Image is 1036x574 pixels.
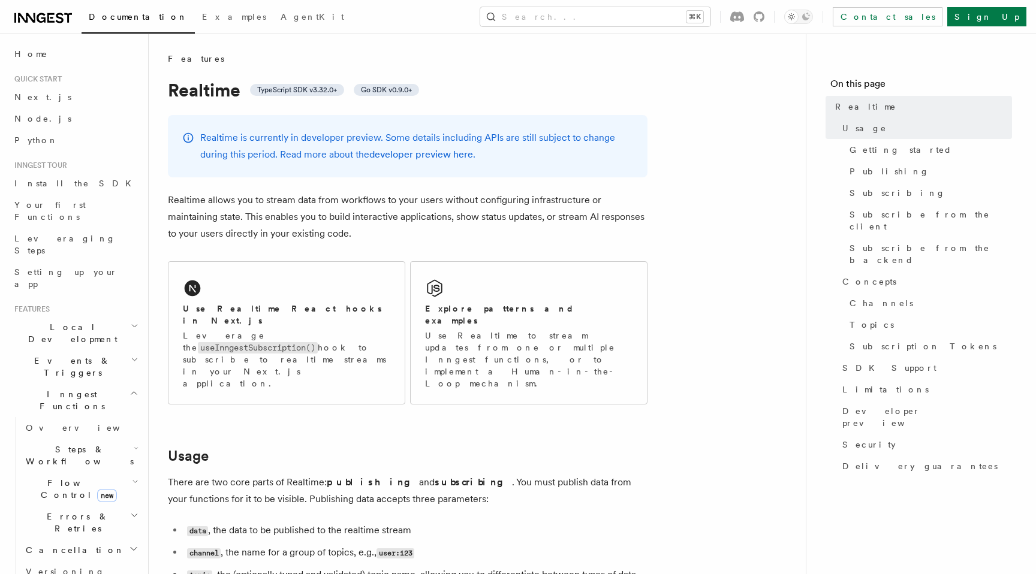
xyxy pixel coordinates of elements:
a: Usage [168,448,209,464]
a: SDK Support [838,357,1012,379]
a: Leveraging Steps [10,228,141,261]
span: Quick start [10,74,62,84]
a: Your first Functions [10,194,141,228]
span: TypeScript SDK v3.32.0+ [257,85,337,95]
a: Subscription Tokens [845,336,1012,357]
h1: Realtime [168,79,648,101]
p: Realtime allows you to stream data from workflows to your users without configuring infrastructur... [168,192,648,242]
a: developer preview here [369,149,473,160]
p: Use Realtime to stream updates from one or multiple Inngest functions, or to implement a Human-in... [425,330,633,389]
span: Next.js [14,92,71,102]
button: Toggle dark mode [784,10,813,24]
a: Security [838,434,1012,455]
a: Next.js [10,86,141,108]
span: new [97,489,117,502]
code: user:123 [377,548,414,558]
span: Leveraging Steps [14,234,116,255]
span: Getting started [850,144,952,156]
span: Home [14,48,48,60]
span: Cancellation [21,544,125,556]
span: Errors & Retries [21,510,130,534]
span: Install the SDK [14,179,138,188]
span: Overview [26,423,149,433]
h2: Explore patterns and examples [425,303,633,327]
span: Channels [850,297,913,309]
strong: publishing [327,476,419,488]
a: Topics [845,314,1012,336]
span: Security [842,439,896,451]
span: Inngest tour [10,161,67,170]
code: channel [187,548,221,558]
span: Developer preview [842,405,1012,429]
button: Errors & Retries [21,506,141,539]
button: Flow Controlnew [21,472,141,506]
a: Delivery guarantees [838,455,1012,477]
h2: Use Realtime React hooks in Next.js [183,303,390,327]
a: Use Realtime React hooks in Next.jsLeverage theuseInngestSubscription()hook to subscribe to realt... [168,261,405,404]
a: Install the SDK [10,173,141,194]
a: Publishing [845,161,1012,182]
a: Limitations [838,379,1012,400]
span: Subscribe from the backend [850,242,1012,266]
span: Steps & Workflows [21,443,134,467]
p: There are two core parts of Realtime: and . You must publish data from your functions for it to b... [168,474,648,507]
span: Limitations [842,383,929,395]
span: Realtime [835,101,896,113]
span: Flow Control [21,477,132,501]
button: Search...⌘K [480,7,710,26]
h4: On this page [830,77,1012,96]
span: SDK Support [842,362,936,374]
a: Usage [838,117,1012,139]
a: Getting started [845,139,1012,161]
span: Topics [850,319,894,331]
p: Realtime is currently in developer preview. Some details including APIs are still subject to chan... [200,129,633,163]
a: Sign Up [947,7,1026,26]
a: Subscribe from the client [845,204,1012,237]
span: Go SDK v0.9.0+ [361,85,412,95]
span: Events & Triggers [10,355,131,379]
span: Local Development [10,321,131,345]
span: Subscribing [850,187,945,199]
a: Python [10,129,141,151]
a: Node.js [10,108,141,129]
button: Inngest Functions [10,383,141,417]
span: Your first Functions [14,200,86,222]
span: Publishing [850,165,929,177]
code: data [187,526,208,536]
kbd: ⌘K [686,11,703,23]
span: Python [14,135,58,145]
li: , the data to be published to the realtime stream [183,522,648,539]
a: Documentation [82,4,195,34]
strong: subscribing [435,476,512,488]
a: Concepts [838,271,1012,292]
span: Usage [842,122,887,134]
span: Node.js [14,114,71,123]
span: Documentation [89,12,188,22]
span: Subscribe from the client [850,209,1012,232]
button: Events & Triggers [10,350,141,383]
a: Explore patterns and examplesUse Realtime to stream updates from one or multiple Inngest function... [410,261,648,404]
span: Examples [202,12,266,22]
a: Subscribe from the backend [845,237,1012,271]
li: , the name for a group of topics, e.g., [183,544,648,561]
a: Overview [21,417,141,439]
code: useInngestSubscription() [198,342,318,354]
a: AgentKit [273,4,351,32]
a: Setting up your app [10,261,141,295]
a: Channels [845,292,1012,314]
span: Setting up your app [14,267,118,289]
span: Subscription Tokens [850,340,996,352]
span: Features [10,304,50,314]
span: Features [168,53,224,65]
a: Contact sales [833,7,942,26]
span: Concepts [842,276,896,288]
span: AgentKit [281,12,344,22]
a: Developer preview [838,400,1012,434]
span: Inngest Functions [10,388,129,412]
span: Delivery guarantees [842,460,998,472]
a: Home [10,43,141,65]
button: Cancellation [21,539,141,561]
button: Steps & Workflows [21,439,141,472]
a: Examples [195,4,273,32]
a: Subscribing [845,182,1012,204]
